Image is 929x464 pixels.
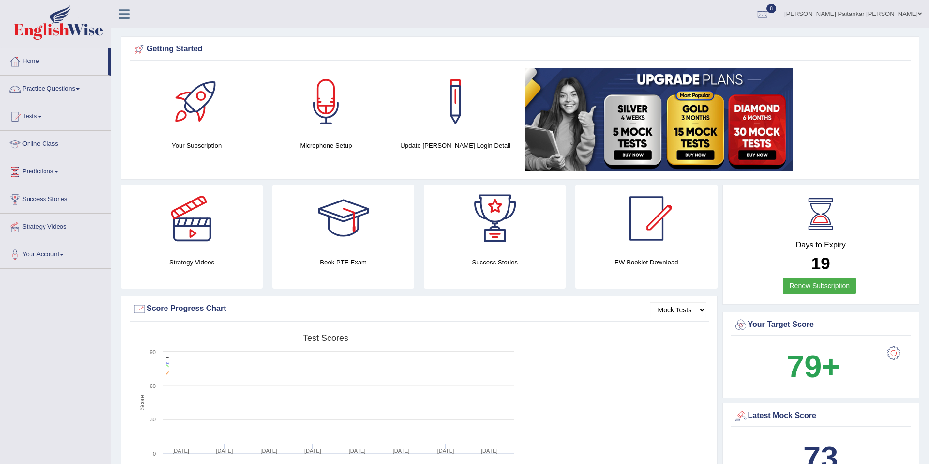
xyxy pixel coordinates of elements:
[132,302,706,316] div: Score Progress Chart
[150,383,156,389] text: 60
[121,257,263,267] h4: Strategy Videos
[260,448,277,454] tspan: [DATE]
[304,448,321,454] tspan: [DATE]
[783,278,856,294] a: Renew Subscription
[811,254,830,273] b: 19
[150,417,156,422] text: 30
[0,76,111,100] a: Practice Questions
[0,103,111,127] a: Tests
[0,241,111,265] a: Your Account
[734,318,909,332] div: Your Target Score
[0,186,111,210] a: Success Stories
[0,48,108,72] a: Home
[424,257,566,267] h4: Success Stories
[734,409,909,423] div: Latest Mock Score
[137,140,256,151] h4: Your Subscription
[575,257,717,267] h4: EW Booklet Download
[437,448,454,454] tspan: [DATE]
[172,448,189,454] tspan: [DATE]
[272,257,414,267] h4: Book PTE Exam
[153,451,156,457] text: 0
[787,349,840,384] b: 79+
[132,42,908,57] div: Getting Started
[303,333,348,343] tspan: Test scores
[150,349,156,355] text: 90
[139,395,146,410] tspan: Score
[0,131,111,155] a: Online Class
[481,448,498,454] tspan: [DATE]
[0,214,111,238] a: Strategy Videos
[525,68,793,171] img: small5.jpg
[396,140,515,151] h4: Update [PERSON_NAME] Login Detail
[266,140,386,151] h4: Microphone Setup
[216,448,233,454] tspan: [DATE]
[766,4,776,13] span: 8
[393,448,410,454] tspan: [DATE]
[734,241,909,249] h4: Days to Expiry
[0,158,111,183] a: Predictions
[349,448,366,454] tspan: [DATE]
